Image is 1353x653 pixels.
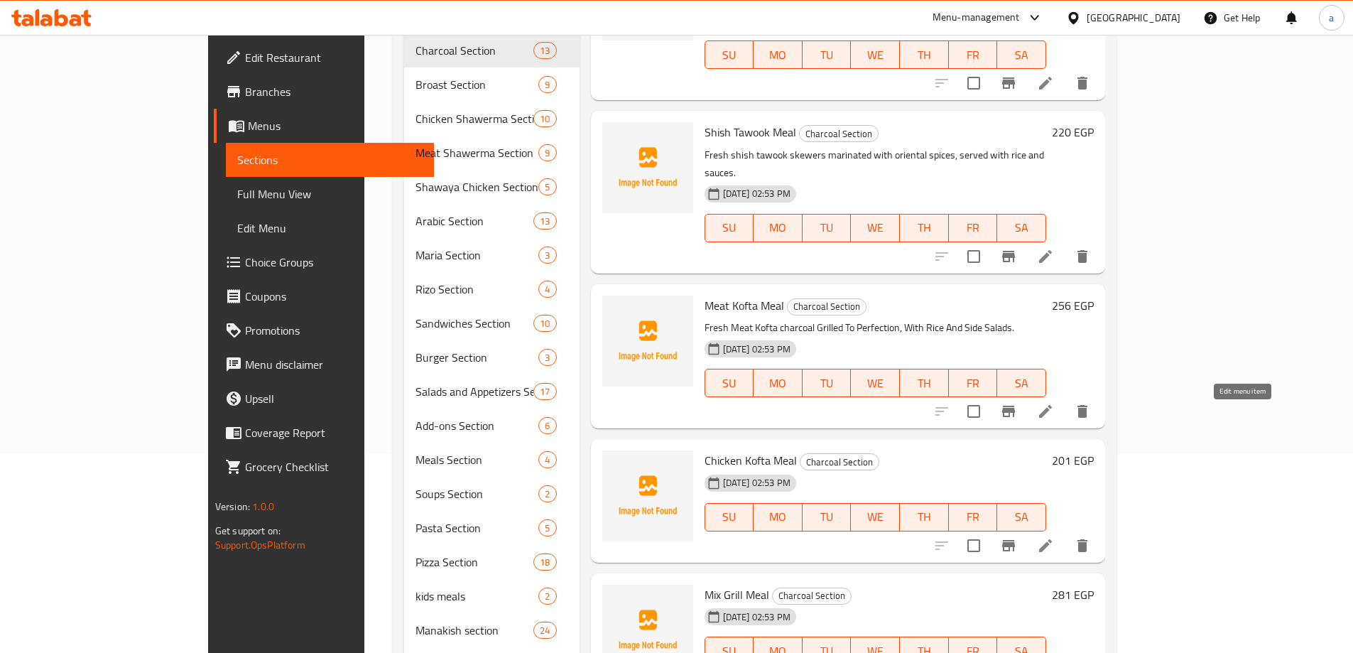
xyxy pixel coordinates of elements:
[759,507,797,527] span: MO
[1065,239,1099,274] button: delete
[808,373,846,394] span: TU
[955,217,992,238] span: FR
[248,117,423,134] span: Menus
[959,531,989,561] span: Select to update
[245,390,423,407] span: Upsell
[415,315,534,332] span: Sandwiches Section
[538,349,556,366] div: items
[803,503,852,531] button: TU
[534,624,555,637] span: 24
[717,342,796,356] span: [DATE] 02:53 PM
[215,522,281,540] span: Get support on:
[991,529,1026,563] button: Branch-specific-item
[245,458,423,475] span: Grocery Checklist
[539,283,555,296] span: 4
[533,554,556,571] div: items
[404,374,580,409] div: Salads and Appetizers Section17
[900,41,949,69] button: TH
[705,319,1047,337] p: Fresh Meat Kofta charcoal Grilled To Perfection, With Rice And Side Salads.
[949,41,998,69] button: FR
[955,373,992,394] span: FR
[803,214,852,242] button: TU
[539,249,555,262] span: 3
[857,507,894,527] span: WE
[959,68,989,98] span: Select to update
[534,385,555,399] span: 17
[997,503,1046,531] button: SA
[538,588,556,605] div: items
[705,146,1047,182] p: Fresh shish tawook skewers marinated with oriental spices, served with rice and sauces.
[538,76,556,93] div: items
[539,78,555,92] span: 9
[415,212,534,230] span: Arabic Section
[404,102,580,136] div: Chicken Shawerma Section10
[214,347,434,382] a: Menu disclaimer
[1052,122,1094,142] h6: 220 EGP
[1065,529,1099,563] button: delete
[404,238,580,272] div: Maria Section3
[237,220,423,237] span: Edit Menu
[214,416,434,450] a: Coverage Report
[799,125,879,142] div: Charcoal Section
[857,217,894,238] span: WE
[538,485,556,502] div: items
[533,315,556,332] div: items
[214,450,434,484] a: Grocery Checklist
[415,42,534,59] span: Charcoal Section
[533,622,556,639] div: items
[404,68,580,102] div: Broast Section9
[404,272,580,306] div: Rizo Section4
[773,588,851,604] span: Charcoal Section
[404,33,580,68] div: Charcoal Section13
[245,356,423,373] span: Menu disclaimer
[214,313,434,347] a: Promotions
[539,351,555,365] span: 3
[539,522,555,535] span: 5
[800,126,878,142] span: Charcoal Section
[245,288,423,305] span: Coupons
[602,122,693,213] img: Shish Tawook Meal
[906,217,943,238] span: TH
[1065,394,1099,428] button: delete
[415,588,539,605] span: kids meals
[857,45,894,65] span: WE
[754,369,803,397] button: MO
[214,245,434,279] a: Choice Groups
[415,349,539,366] div: Burger Section
[539,419,555,433] span: 6
[415,110,534,127] span: Chicken Shawerma Section
[404,443,580,477] div: Meals Section4
[539,590,555,603] span: 2
[1087,10,1180,26] div: [GEOGRAPHIC_DATA]
[803,41,852,69] button: TU
[415,247,539,264] span: Maria Section
[955,45,992,65] span: FR
[1052,296,1094,315] h6: 256 EGP
[711,45,749,65] span: SU
[711,507,749,527] span: SU
[949,214,998,242] button: FR
[215,497,250,516] span: Version:
[900,214,949,242] button: TH
[245,83,423,100] span: Branches
[991,394,1026,428] button: Branch-specific-item
[539,180,555,194] span: 5
[538,519,556,536] div: items
[997,369,1046,397] button: SA
[415,622,534,639] span: Manakish section
[997,41,1046,69] button: SA
[1003,45,1040,65] span: SA
[772,588,852,605] div: Charcoal Section
[991,239,1026,274] button: Branch-specific-item
[538,451,556,468] div: items
[1037,75,1054,92] a: Edit menu item
[415,281,539,298] span: Rizo Section
[415,451,539,468] div: Meals Section
[404,340,580,374] div: Burger Section3
[533,212,556,230] div: items
[788,298,866,315] span: Charcoal Section
[404,136,580,170] div: Meat Shawerma Section9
